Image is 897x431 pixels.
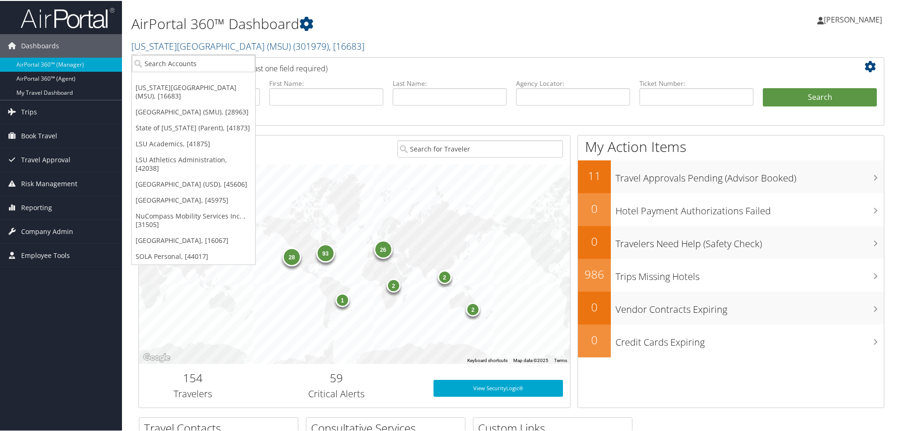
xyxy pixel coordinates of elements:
[21,171,77,195] span: Risk Management
[578,291,884,324] a: 0Vendor Contracts Expiring
[578,159,884,192] a: 11Travel Approvals Pending (Advisor Booked)
[141,351,172,363] img: Google
[146,58,815,74] h2: Airtinerary Lookup
[578,136,884,156] h1: My Action Items
[578,298,611,314] h2: 0
[21,147,70,171] span: Travel Approval
[132,248,255,264] a: SOLA Personal, [44017]
[578,258,884,291] a: 986Trips Missing Hotels
[132,175,255,191] a: [GEOGRAPHIC_DATA] (USD), [45606]
[132,79,255,103] a: [US_STATE][GEOGRAPHIC_DATA] (MSU), [16683]
[616,199,884,217] h3: Hotel Payment Authorizations Failed
[578,225,884,258] a: 0Travelers Need Help (Safety Check)
[578,331,611,347] h2: 0
[513,357,548,362] span: Map data ©2025
[616,297,884,315] h3: Vendor Contracts Expiring
[335,292,350,306] div: 1
[131,39,365,52] a: [US_STATE][GEOGRAPHIC_DATA] (MSU)
[516,78,630,87] label: Agency Locator:
[146,386,240,400] h3: Travelers
[132,103,255,119] a: [GEOGRAPHIC_DATA] (SMU), [28963]
[21,219,73,242] span: Company Admin
[132,135,255,151] a: LSU Academics, [41875]
[437,269,451,283] div: 2
[578,192,884,225] a: 0Hotel Payment Authorizations Failed
[329,39,365,52] span: , [ 16683 ]
[132,207,255,232] a: NuCompass Mobility Services Inc. , [31505]
[254,386,419,400] h3: Critical Alerts
[578,200,611,216] h2: 0
[639,78,753,87] label: Ticket Number:
[254,369,419,385] h2: 59
[763,87,877,106] button: Search
[21,33,59,57] span: Dashboards
[397,139,563,157] input: Search for Traveler
[269,78,383,87] label: First Name:
[21,195,52,219] span: Reporting
[132,119,255,135] a: State of [US_STATE] (Parent), [41873]
[817,5,891,33] a: [PERSON_NAME]
[578,324,884,356] a: 0Credit Cards Expiring
[238,62,327,73] span: (at least one field required)
[554,357,567,362] a: Terms (opens in new tab)
[316,242,334,261] div: 93
[824,14,882,24] span: [PERSON_NAME]
[467,356,508,363] button: Keyboard shortcuts
[146,369,240,385] h2: 154
[393,78,507,87] label: Last Name:
[386,277,400,291] div: 2
[21,123,57,147] span: Book Travel
[616,265,884,282] h3: Trips Missing Hotels
[132,232,255,248] a: [GEOGRAPHIC_DATA], [16067]
[141,351,172,363] a: Open this area in Google Maps (opens a new window)
[616,166,884,184] h3: Travel Approvals Pending (Advisor Booked)
[466,301,480,315] div: 2
[132,151,255,175] a: LSU Athletics Administration, [42038]
[616,232,884,250] h3: Travelers Need Help (Safety Check)
[21,99,37,123] span: Trips
[578,265,611,281] h2: 986
[373,239,392,257] div: 26
[616,330,884,348] h3: Credit Cards Expiring
[132,54,255,71] input: Search Accounts
[21,6,114,28] img: airportal-logo.png
[433,379,563,396] a: View SecurityLogic®
[282,247,301,265] div: 28
[578,233,611,249] h2: 0
[132,191,255,207] a: [GEOGRAPHIC_DATA], [45975]
[131,13,638,33] h1: AirPortal 360™ Dashboard
[578,167,611,183] h2: 11
[293,39,329,52] span: ( 301979 )
[21,243,70,266] span: Employee Tools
